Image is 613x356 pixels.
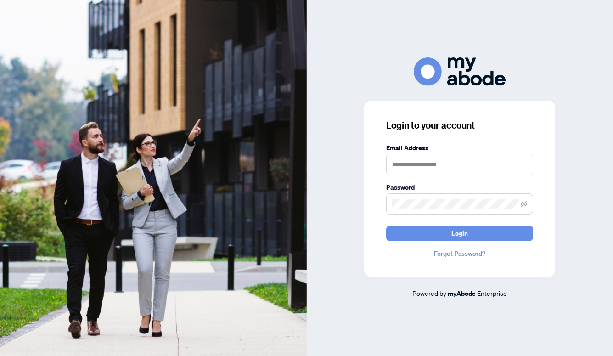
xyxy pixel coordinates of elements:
[521,201,527,207] span: eye-invisible
[386,119,533,132] h3: Login to your account
[412,289,446,297] span: Powered by
[477,289,507,297] span: Enterprise
[448,288,476,299] a: myAbode
[414,57,506,85] img: ma-logo
[451,226,468,241] span: Login
[386,182,533,192] label: Password
[386,143,533,153] label: Email Address
[386,226,533,241] button: Login
[386,249,533,259] a: Forgot Password?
